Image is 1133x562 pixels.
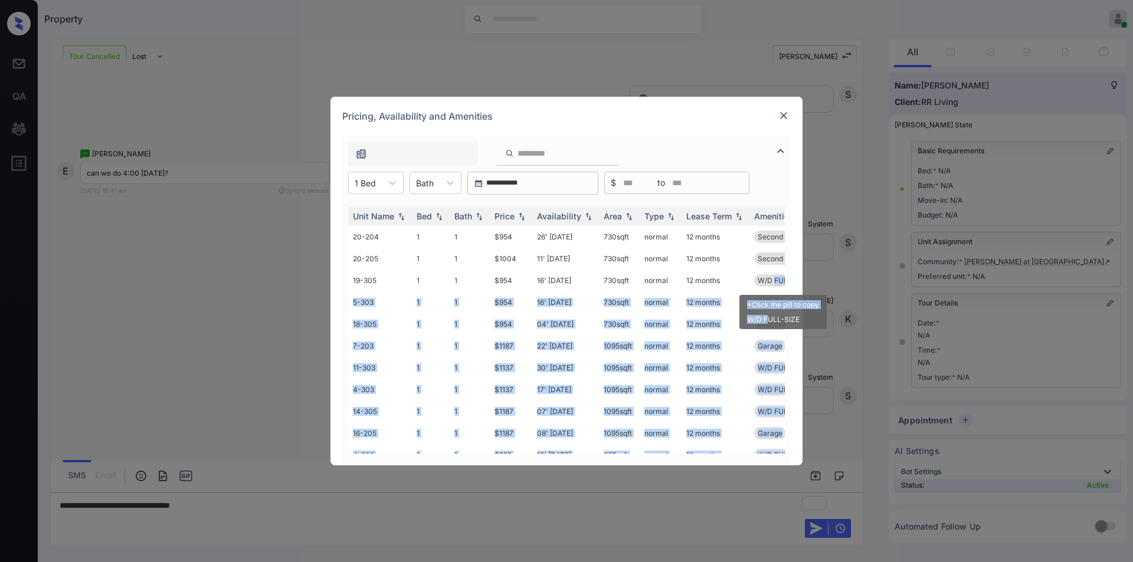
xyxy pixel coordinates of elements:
[490,313,532,335] td: $954
[412,357,450,379] td: 1
[355,148,367,160] img: icon-zuma
[682,248,749,270] td: 12 months
[412,270,450,291] td: 1
[640,335,682,357] td: normal
[348,313,412,335] td: 18-305
[505,148,514,159] img: icon-zuma
[532,444,599,466] td: 19' [DATE]
[758,232,802,241] span: Second Floor
[490,422,532,444] td: $1187
[758,429,782,438] span: Garage
[604,211,622,221] div: Area
[450,248,490,270] td: 1
[582,212,594,221] img: sorting
[532,400,599,422] td: 07' [DATE]
[682,291,749,313] td: 12 months
[412,313,450,335] td: 1
[599,270,640,291] td: 730 sqft
[532,422,599,444] td: 08' [DATE]
[348,379,412,400] td: 4-303
[450,444,490,466] td: 1
[640,226,682,248] td: normal
[450,291,490,313] td: 1
[611,176,616,189] span: $
[640,270,682,291] td: normal
[747,300,819,309] div: *Click the pill to copy
[758,254,802,263] span: Second Floor
[412,400,450,422] td: 1
[640,357,682,379] td: normal
[348,400,412,422] td: 14-305
[532,248,599,270] td: 11' [DATE]
[348,291,412,313] td: 5-303
[599,248,640,270] td: 730 sqft
[682,422,749,444] td: 12 months
[412,335,450,357] td: 1
[454,211,472,221] div: Bath
[532,335,599,357] td: 22' [DATE]
[682,226,749,248] td: 12 months
[682,357,749,379] td: 12 months
[682,444,749,466] td: 12 months
[682,270,749,291] td: 12 months
[532,291,599,313] td: 16' [DATE]
[490,335,532,357] td: $1187
[450,422,490,444] td: 1
[682,335,749,357] td: 12 months
[758,276,810,285] span: W/D FULL-SIZE
[747,315,819,324] div: W/D FULL-SIZE
[348,422,412,444] td: 16-205
[644,211,664,221] div: Type
[532,379,599,400] td: 17' [DATE]
[532,313,599,335] td: 04' [DATE]
[758,407,810,416] span: W/D FULL-SIZE
[490,270,532,291] td: $954
[490,291,532,313] td: $954
[733,212,745,221] img: sorting
[353,211,394,221] div: Unit Name
[758,341,782,350] span: Garage
[450,270,490,291] td: 1
[778,110,790,121] img: close
[599,444,640,466] td: 867 sqft
[412,291,450,313] td: 1
[450,379,490,400] td: 1
[330,97,803,136] div: Pricing, Availability and Amenities
[640,422,682,444] td: normal
[640,400,682,422] td: normal
[758,385,810,394] span: W/D FULL-SIZE
[516,212,528,221] img: sorting
[657,176,665,189] span: to
[495,211,515,221] div: Price
[599,400,640,422] td: 1095 sqft
[412,379,450,400] td: 1
[412,422,450,444] td: 1
[412,226,450,248] td: 1
[599,379,640,400] td: 1095 sqft
[450,335,490,357] td: 1
[412,248,450,270] td: 1
[599,226,640,248] td: 730 sqft
[490,400,532,422] td: $1187
[599,357,640,379] td: 1095 sqft
[640,248,682,270] td: normal
[599,335,640,357] td: 1095 sqft
[754,211,794,221] div: Amenities
[450,226,490,248] td: 1
[640,291,682,313] td: normal
[450,357,490,379] td: 1
[599,291,640,313] td: 730 sqft
[665,212,677,221] img: sorting
[348,226,412,248] td: 20-204
[686,211,732,221] div: Lease Term
[599,422,640,444] td: 1095 sqft
[532,270,599,291] td: 16' [DATE]
[532,357,599,379] td: 30' [DATE]
[433,212,445,221] img: sorting
[348,357,412,379] td: 11-303
[417,211,432,221] div: Bed
[532,226,599,248] td: 26' [DATE]
[490,379,532,400] td: $1137
[640,379,682,400] td: normal
[348,444,412,466] td: 4-302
